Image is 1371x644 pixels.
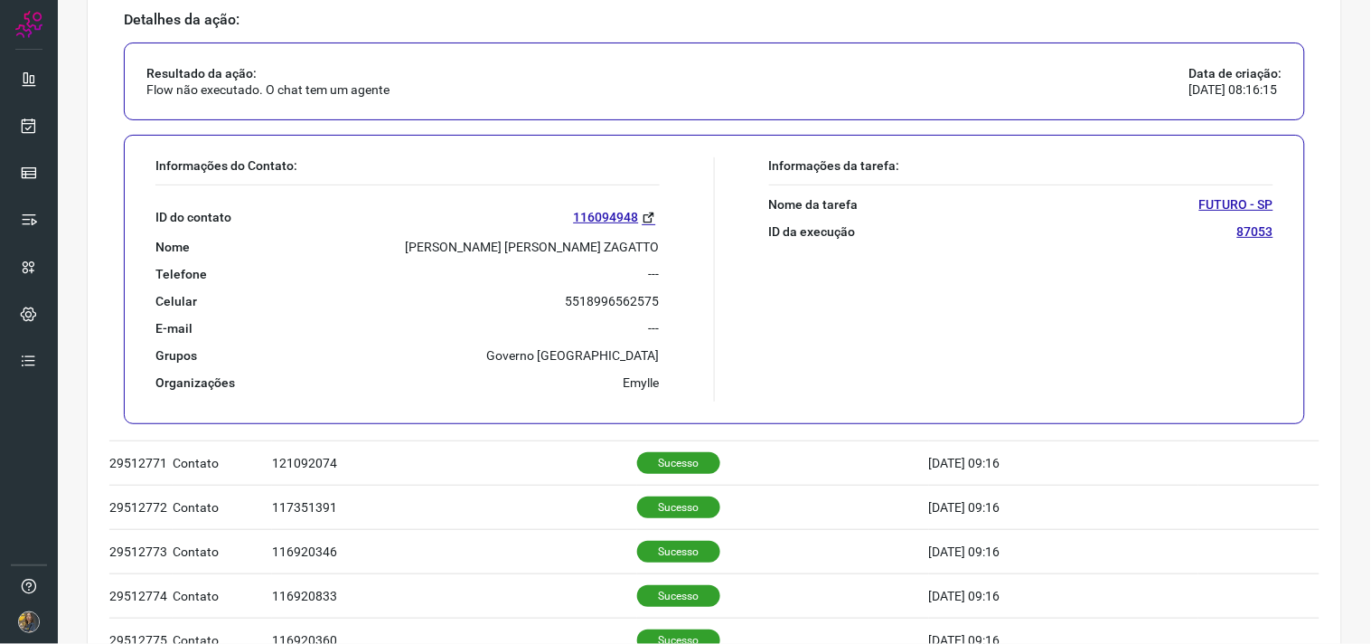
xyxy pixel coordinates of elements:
[155,320,193,336] p: E-mail
[406,239,660,255] p: [PERSON_NAME] [PERSON_NAME] ZAGATTO
[637,452,720,474] p: Sucesso
[15,11,42,38] img: Logo
[272,573,637,618] td: 116920833
[1199,196,1273,213] p: FUTURO - SP
[1237,223,1273,240] p: 87053
[929,529,1199,573] td: [DATE] 09:16
[146,81,390,98] p: Flow não executado. O chat tem um agente
[574,207,660,228] a: 116094948
[1189,81,1282,98] p: [DATE] 08:16:15
[109,440,173,485] td: 29512771
[109,529,173,573] td: 29512773
[146,65,390,81] p: Resultado da ação:
[272,485,637,529] td: 117351391
[929,573,1199,618] td: [DATE] 09:16
[155,266,207,282] p: Telefone
[155,374,235,391] p: Organizações
[109,485,173,529] td: 29512772
[124,12,1305,28] p: Detalhes da ação:
[649,320,660,336] p: ---
[1189,65,1282,81] p: Data de criação:
[769,196,859,213] p: Nome da tarefa
[18,611,40,633] img: 7a73bbd33957484e769acd1c40d0590e.JPG
[155,293,197,309] p: Celular
[624,374,660,391] p: Emylle
[637,541,720,563] p: Sucesso
[155,347,197,364] p: Grupos
[487,347,660,364] p: Governo [GEOGRAPHIC_DATA]
[929,485,1199,529] td: [DATE] 09:16
[769,157,1274,174] p: Informações da tarefa:
[637,585,720,607] p: Sucesso
[566,293,660,309] p: 5518996562575
[173,529,272,573] td: Contato
[649,266,660,282] p: ---
[173,485,272,529] td: Contato
[155,157,660,174] p: Informações do Contato:
[637,497,720,518] p: Sucesso
[173,440,272,485] td: Contato
[272,529,637,573] td: 116920346
[272,440,637,485] td: 121092074
[155,239,190,255] p: Nome
[929,440,1199,485] td: [DATE] 09:16
[769,223,856,240] p: ID da execução
[173,573,272,618] td: Contato
[109,573,173,618] td: 29512774
[155,209,231,225] p: ID do contato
